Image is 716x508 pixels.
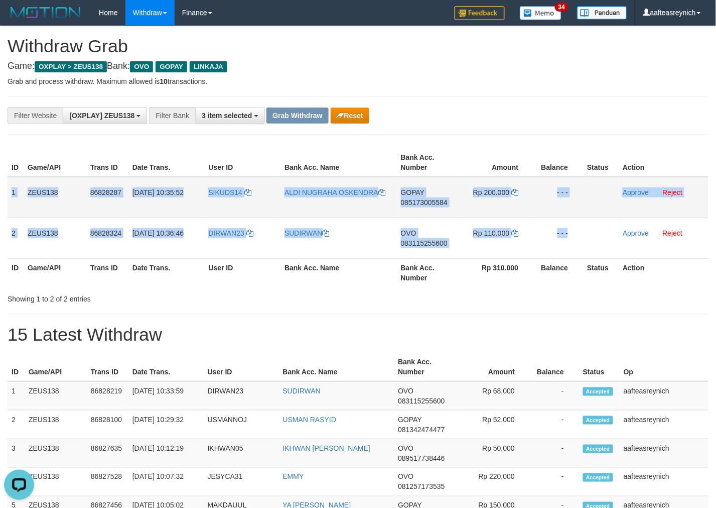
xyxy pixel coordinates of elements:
[456,411,530,439] td: Rp 52,000
[620,381,708,411] td: aafteasreynich
[279,353,394,381] th: Bank Acc. Name
[620,468,708,496] td: aafteasreynich
[455,6,505,20] img: Feedback.jpg
[511,229,518,237] a: Copy 110000 to clipboard
[579,353,620,381] th: Status
[8,411,25,439] td: 2
[620,411,708,439] td: aafteasreynich
[8,218,24,258] td: 2
[398,483,445,491] span: Copy 081257173535 to clipboard
[530,468,579,496] td: -
[24,218,86,258] td: ZEUS138
[456,381,530,411] td: Rp 68,000
[87,353,128,381] th: Trans ID
[8,290,291,304] div: Showing 1 to 2 of 2 entries
[620,353,708,381] th: Op
[401,239,448,247] span: Copy 083115255600 to clipboard
[398,387,413,395] span: OVO
[8,439,25,468] td: 3
[128,411,204,439] td: [DATE] 10:29:32
[623,188,649,196] a: Approve
[4,4,34,34] button: Open LiveChat chat widget
[24,177,86,218] td: ZEUS138
[25,468,87,496] td: ZEUS138
[401,198,448,207] span: Copy 085173005584 to clipboard
[208,188,251,196] a: SIKUDS14
[8,325,708,345] h1: 15 Latest Withdraw
[555,3,568,12] span: 34
[204,353,279,381] th: User ID
[208,229,244,237] span: DIRWAN23
[583,258,619,287] th: Status
[202,112,252,120] span: 3 item selected
[398,444,413,452] span: OVO
[530,353,579,381] th: Balance
[620,439,708,468] td: aafteasreynich
[90,229,121,237] span: 86828324
[284,229,329,237] a: SUDIRWAN
[331,108,369,124] button: Reset
[204,381,279,411] td: DIRWAN23
[160,77,168,85] strong: 10
[397,148,460,177] th: Bank Acc. Number
[456,353,530,381] th: Amount
[520,6,562,20] img: Button%20Memo.svg
[530,411,579,439] td: -
[473,188,509,196] span: Rp 200.000
[583,387,613,396] span: Accepted
[456,468,530,496] td: Rp 220,000
[398,397,445,405] span: Copy 083115255600 to clipboard
[583,473,613,482] span: Accepted
[533,258,583,287] th: Balance
[24,258,86,287] th: Game/API
[87,439,128,468] td: 86827635
[8,258,24,287] th: ID
[86,148,128,177] th: Trans ID
[128,468,204,496] td: [DATE] 10:07:32
[156,61,187,72] span: GOPAY
[24,148,86,177] th: Game/API
[397,258,460,287] th: Bank Acc. Number
[128,439,204,468] td: [DATE] 10:12:19
[204,439,279,468] td: IKHWAN05
[398,473,413,481] span: OVO
[8,36,708,56] h1: Withdraw Grab
[190,61,227,72] span: LINKAJA
[25,411,87,439] td: ZEUS138
[619,148,708,177] th: Action
[533,218,583,258] td: - - -
[130,61,153,72] span: OVO
[87,468,128,496] td: 86827528
[128,258,205,287] th: Date Trans.
[63,107,147,124] button: [OXPLAY] ZEUS138
[460,148,534,177] th: Amount
[401,229,416,237] span: OVO
[283,473,304,481] a: EMMY
[623,229,649,237] a: Approve
[533,148,583,177] th: Balance
[86,258,128,287] th: Trans ID
[132,188,184,196] span: [DATE] 10:35:52
[8,61,708,71] h4: Game: Bank:
[69,112,134,120] span: [OXPLAY] ZEUS138
[394,353,456,381] th: Bank Acc. Number
[128,381,204,411] td: [DATE] 10:33:59
[8,148,24,177] th: ID
[8,177,24,218] td: 1
[204,468,279,496] td: JESYCA31
[401,188,424,196] span: GOPAY
[204,148,280,177] th: User ID
[398,454,445,462] span: Copy 089517738446 to clipboard
[8,76,708,86] p: Grab and process withdraw. Maximum allowed is transactions.
[398,426,445,434] span: Copy 081342474477 to clipboard
[511,188,518,196] a: Copy 200000 to clipboard
[398,416,421,424] span: GOPAY
[456,439,530,468] td: Rp 50,000
[280,148,396,177] th: Bank Acc. Name
[204,411,279,439] td: USMANNOJ
[530,381,579,411] td: -
[149,107,195,124] div: Filter Bank
[619,258,708,287] th: Action
[25,353,87,381] th: Game/API
[8,5,84,20] img: MOTION_logo.png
